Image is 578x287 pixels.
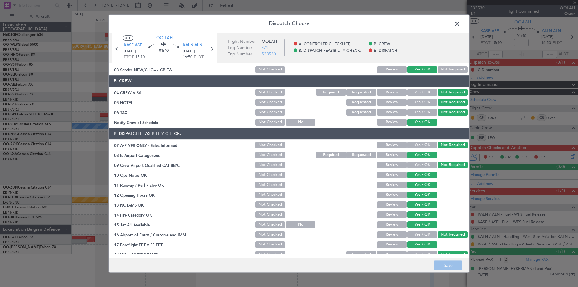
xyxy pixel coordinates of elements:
[438,66,468,73] button: Not Required
[438,142,468,148] button: Not Required
[438,109,468,116] button: Not Required
[109,15,469,33] header: Dispatch Checks
[438,99,468,106] button: Not Required
[438,251,468,258] button: Not Required
[438,162,468,168] button: Not Required
[438,231,468,238] button: Not Required
[438,89,468,96] button: Not Required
